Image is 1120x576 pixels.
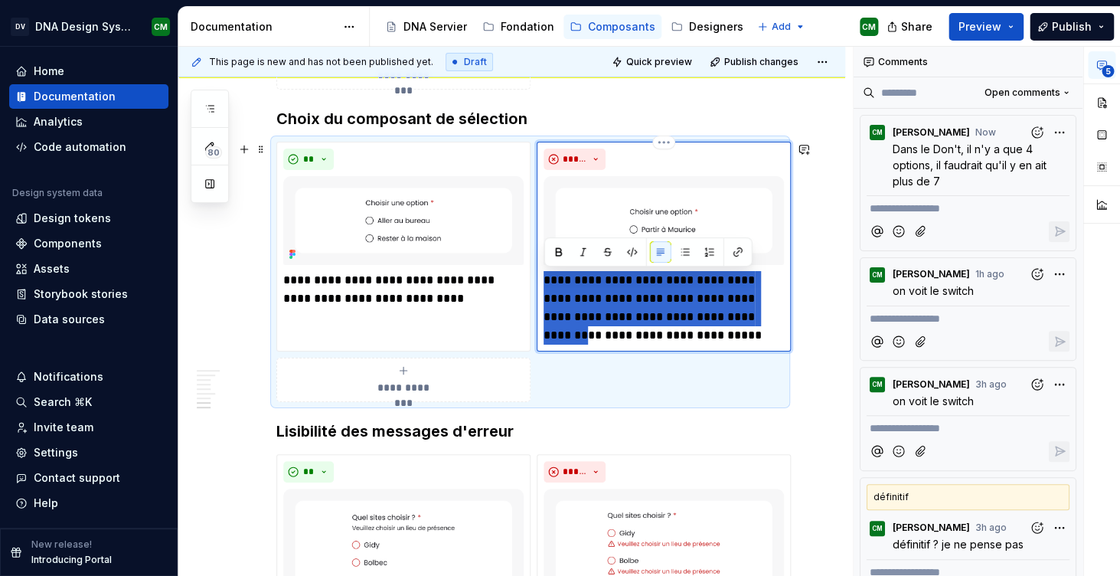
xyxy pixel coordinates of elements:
button: More [1049,374,1069,394]
button: Open comments [978,82,1076,103]
span: [PERSON_NAME] [893,522,970,534]
div: Help [34,496,58,511]
span: Share [901,19,932,34]
button: Add reaction [1027,264,1047,285]
button: Mention someone [867,441,887,462]
div: Page tree [379,11,749,42]
p: New release! [31,538,92,551]
span: on voit le switch [893,394,974,407]
div: CM [862,21,876,33]
span: Preview [958,19,1001,34]
div: Search ⌘K [34,394,92,410]
div: CM [872,126,883,139]
a: Fondation [476,15,560,39]
a: Analytics [9,110,168,134]
div: Storybook stories [34,286,128,302]
button: Publish [1030,13,1114,41]
span: [PERSON_NAME] [893,378,970,391]
div: CM [872,522,883,535]
h3: Choix du composant de sélection [276,108,784,129]
a: Composants [563,15,661,39]
button: Publish changes [705,51,805,73]
span: on voit le switch [893,284,974,297]
div: CM [154,21,168,33]
div: Contact support [34,470,120,486]
a: Documentation [9,84,168,109]
div: Invite team [34,420,93,435]
button: Add emoji [889,331,909,352]
div: Composer editor [867,195,1069,217]
button: Reply [1049,221,1069,242]
span: This page is new and has not been published yet. [209,56,433,68]
span: définitif ? je ne pense pas [893,538,1024,551]
span: Publish changes [724,56,798,68]
button: Attach files [911,441,932,462]
h3: Lisibilité des messages d'erreur [276,421,784,442]
a: Home [9,59,168,83]
a: Design tokens [9,206,168,231]
button: Add reaction [1027,518,1047,538]
button: Mention someone [867,331,887,352]
div: définitif [867,484,1069,510]
button: Add reaction [1027,374,1047,394]
button: Help [9,491,168,515]
span: Open comments [984,87,1060,99]
button: Add emoji [889,221,909,242]
button: More [1049,264,1069,285]
span: 5 [1102,65,1114,77]
a: Designers [664,15,749,39]
div: Components [34,236,102,251]
a: DNA Servier [379,15,473,39]
div: Comments [854,47,1082,77]
button: Add reaction [1027,122,1047,142]
button: More [1049,122,1069,142]
p: Introducing Portal [31,554,112,566]
span: 80 [205,146,222,159]
img: 31b75e9f-20b5-4a1e-b1cb-78b1d8aac0bd.png [283,176,524,265]
button: Mention someone [867,221,887,242]
span: Quick preview [626,56,692,68]
div: Settings [34,445,78,460]
button: DVDNA Design SystemCM [3,10,175,43]
button: Attach files [911,331,932,352]
button: Reply [1049,331,1069,352]
div: Home [34,64,64,79]
button: Search ⌘K [9,390,168,414]
div: DNA Design System [35,19,133,34]
div: CM [872,269,883,281]
button: Contact support [9,466,168,490]
a: Components [9,231,168,256]
span: Publish [1052,19,1092,34]
div: Composer editor [867,306,1069,327]
div: Documentation [34,89,116,104]
a: Assets [9,257,168,281]
div: Fondation [501,19,554,34]
div: Designers [689,19,743,34]
a: Storybook stories [9,282,168,306]
span: Dans le Don't, il n'y a que 4 options, il faudrait qu'il y en ait plus de 7 [893,142,1050,188]
div: CM [872,378,883,391]
a: Settings [9,440,168,465]
div: DNA Servier [403,19,467,34]
button: Quick preview [607,51,699,73]
div: DV [11,18,29,36]
button: Reply [1049,441,1069,462]
div: Composer editor [867,415,1069,437]
span: [PERSON_NAME] [893,268,970,280]
span: Add [772,21,791,33]
button: Attach files [911,221,932,242]
button: More [1049,518,1069,538]
div: Assets [34,261,70,277]
button: Preview [949,13,1024,41]
div: Composants [588,19,655,34]
span: [PERSON_NAME] [893,126,970,139]
button: Add [753,16,810,38]
div: Code automation [34,139,126,155]
img: 9edd6ca1-dfca-4fd9-ac01-e3d6699889cb.png [544,176,784,265]
div: Design tokens [34,211,111,226]
button: Notifications [9,365,168,389]
span: Draft [464,56,487,68]
div: Documentation [191,19,335,34]
button: Share [879,13,942,41]
a: Data sources [9,307,168,332]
